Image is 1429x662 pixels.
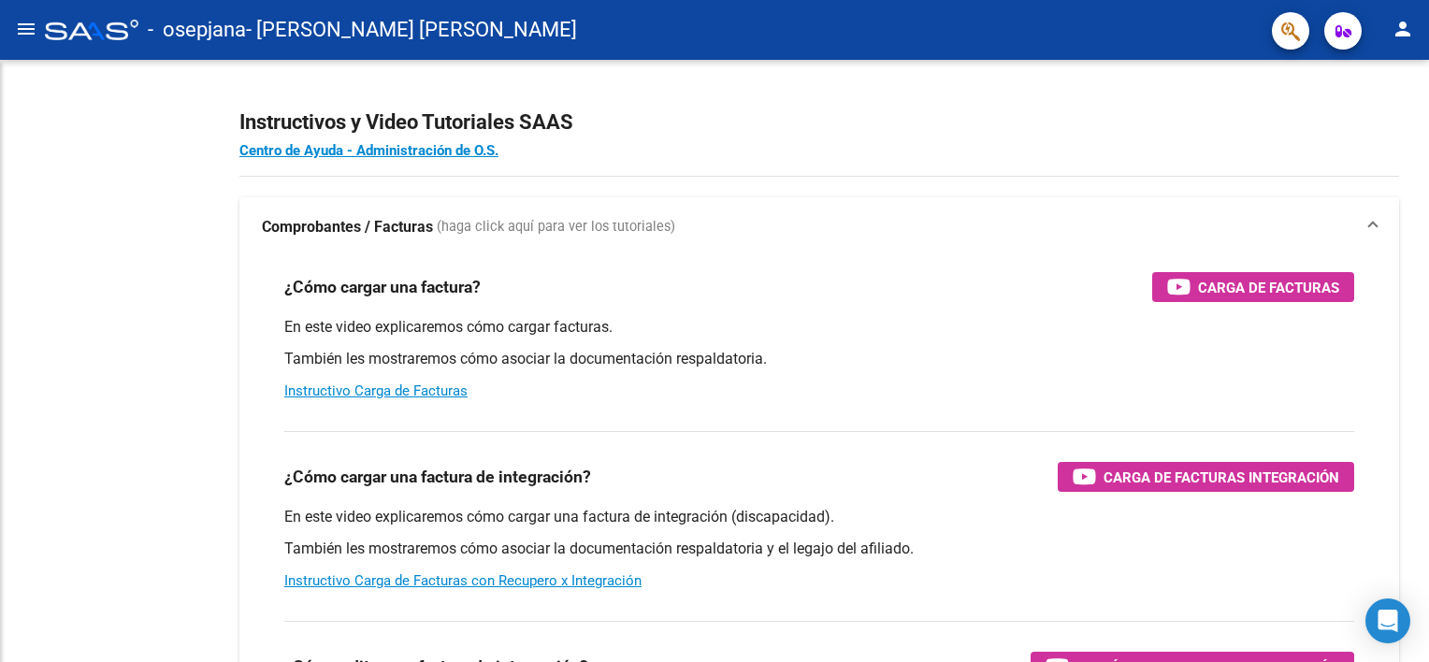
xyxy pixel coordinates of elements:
p: También les mostraremos cómo asociar la documentación respaldatoria y el legajo del afiliado. [284,539,1354,559]
span: - osepjana [148,9,246,50]
h2: Instructivos y Video Tutoriales SAAS [239,105,1399,140]
span: - [PERSON_NAME] [PERSON_NAME] [246,9,577,50]
span: (haga click aquí para ver los tutoriales) [437,217,675,237]
button: Carga de Facturas Integración [1058,462,1354,492]
h3: ¿Cómo cargar una factura de integración? [284,464,591,490]
div: Open Intercom Messenger [1365,598,1410,643]
p: En este video explicaremos cómo cargar una factura de integración (discapacidad). [284,507,1354,527]
a: Instructivo Carga de Facturas con Recupero x Integración [284,572,642,589]
p: En este video explicaremos cómo cargar facturas. [284,317,1354,338]
strong: Comprobantes / Facturas [262,217,433,237]
span: Carga de Facturas Integración [1104,466,1339,489]
h3: ¿Cómo cargar una factura? [284,274,481,300]
p: También les mostraremos cómo asociar la documentación respaldatoria. [284,349,1354,369]
button: Carga de Facturas [1152,272,1354,302]
mat-icon: person [1392,18,1414,40]
a: Centro de Ayuda - Administración de O.S. [239,142,498,159]
mat-expansion-panel-header: Comprobantes / Facturas (haga click aquí para ver los tutoriales) [239,197,1399,257]
a: Instructivo Carga de Facturas [284,382,468,399]
span: Carga de Facturas [1198,276,1339,299]
mat-icon: menu [15,18,37,40]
